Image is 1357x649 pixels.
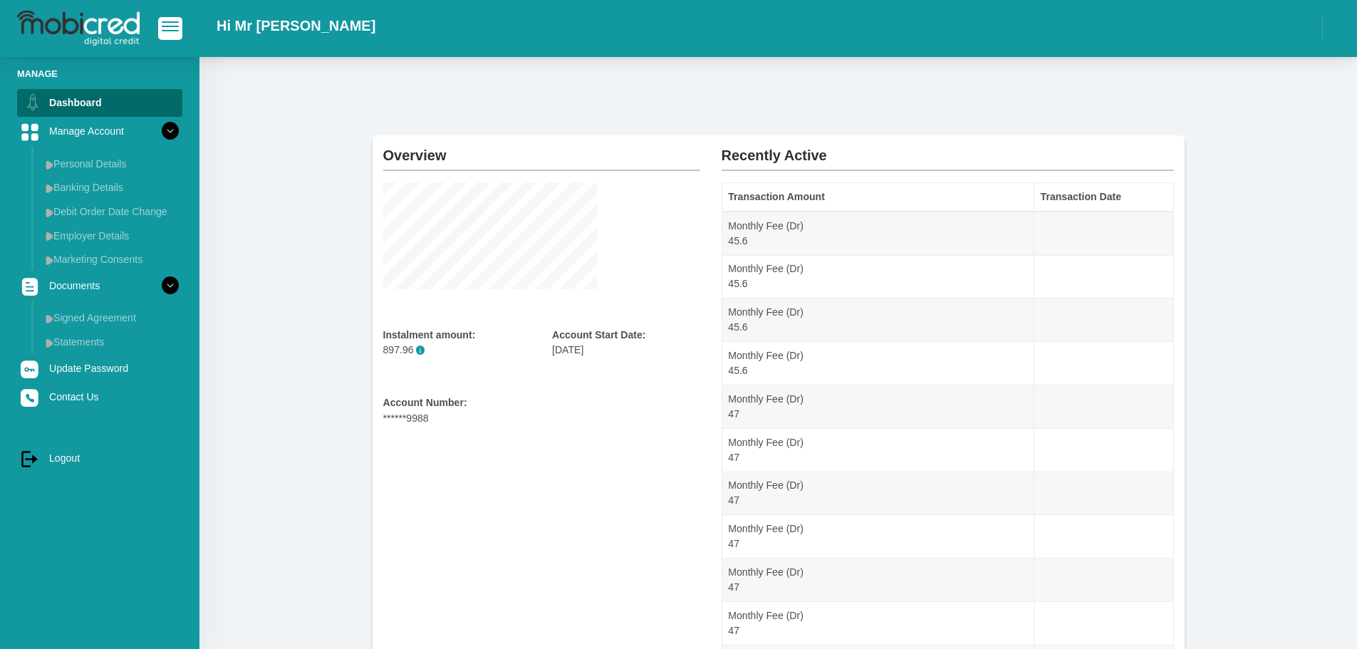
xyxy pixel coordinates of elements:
a: Statements [40,331,182,353]
b: Account Start Date: [552,329,645,341]
img: logo-mobicred.svg [17,11,140,46]
b: Account Number: [383,397,467,408]
th: Transaction Date [1034,183,1173,212]
a: Signed Agreement [40,306,182,329]
a: Logout [17,445,182,472]
a: Debit Order Date Change [40,200,182,223]
a: Dashboard [17,89,182,116]
a: Documents [17,272,182,299]
td: Monthly Fee (Dr) 47 [722,472,1034,515]
b: Instalment amount: [383,329,476,341]
div: [DATE] [552,328,700,358]
a: Marketing Consents [40,248,182,271]
td: Monthly Fee (Dr) 47 [722,385,1034,428]
a: Contact Us [17,383,182,410]
h2: Hi Mr [PERSON_NAME] [217,17,375,34]
td: Monthly Fee (Dr) 45.6 [722,342,1034,385]
a: Update Password [17,355,182,382]
a: Personal Details [40,152,182,175]
img: menu arrow [46,338,53,348]
p: 897.96 [383,343,531,358]
img: menu arrow [46,208,53,217]
h2: Overview [383,135,700,164]
img: menu arrow [46,314,53,323]
td: Monthly Fee (Dr) 45.6 [722,298,1034,342]
a: Employer Details [40,224,182,247]
img: menu arrow [46,184,53,193]
td: Monthly Fee (Dr) 45.6 [722,255,1034,298]
td: Monthly Fee (Dr) 47 [722,559,1034,602]
h2: Recently Active [722,135,1174,164]
img: menu arrow [46,256,53,265]
th: Transaction Amount [722,183,1034,212]
img: menu arrow [46,160,53,170]
td: Monthly Fee (Dr) 45.6 [722,212,1034,255]
a: Manage Account [17,118,182,145]
img: menu arrow [46,232,53,241]
td: Monthly Fee (Dr) 47 [722,515,1034,559]
span: Please note that the instalment amount provided does not include the monthly fee, which will be i... [416,346,425,355]
td: Monthly Fee (Dr) 47 [722,602,1034,645]
a: Banking Details [40,176,182,199]
li: Manage [17,67,182,81]
td: Monthly Fee (Dr) 47 [722,428,1034,472]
